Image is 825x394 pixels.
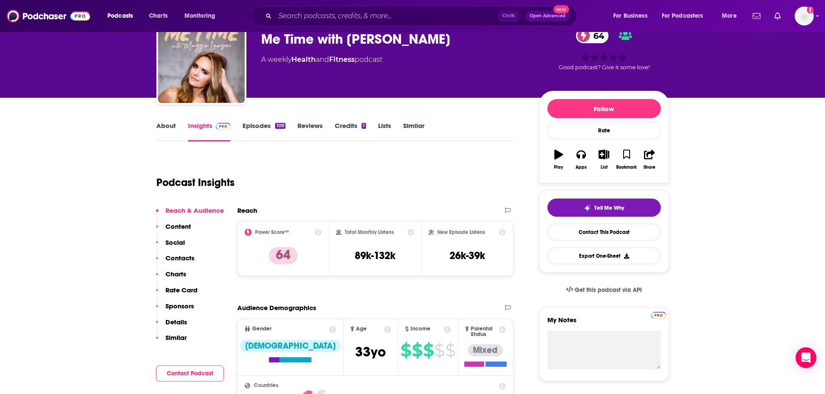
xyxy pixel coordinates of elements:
[165,333,187,342] p: Similar
[613,10,647,22] span: For Business
[412,343,422,357] span: $
[261,54,382,65] div: A weekly podcast
[547,122,661,139] div: Rate
[749,9,764,23] a: Show notifications dropdown
[468,344,503,356] div: Mixed
[576,165,587,170] div: Apps
[576,28,608,43] a: 64
[547,144,570,175] button: Play
[638,144,660,175] button: Share
[156,222,191,238] button: Content
[240,340,341,352] div: [DEMOGRAPHIC_DATA]
[547,224,661,240] a: Contact This Podcast
[559,64,650,70] span: Good podcast? Give it some love!
[156,318,187,334] button: Details
[656,9,716,23] button: open menu
[243,122,285,141] a: Episodes109
[553,5,569,13] span: New
[795,6,814,26] img: User Profile
[601,165,608,170] div: List
[771,9,784,23] a: Show notifications dropdown
[355,249,395,262] h3: 89k-132k
[615,144,638,175] button: Bookmark
[651,311,666,319] a: Pro website
[607,9,658,23] button: open menu
[269,247,298,264] p: 64
[547,199,661,217] button: tell me why sparkleTell Me Why
[156,333,187,349] button: Similar
[651,312,666,319] img: Podchaser Pro
[165,222,191,231] p: Content
[356,326,367,332] span: Age
[316,55,329,64] span: and
[252,326,272,332] span: Gender
[585,28,608,43] span: 64
[7,8,90,24] img: Podchaser - Follow, Share and Rate Podcasts
[254,383,278,388] span: Countries
[445,343,455,357] span: $
[795,6,814,26] span: Logged in as RiverheadPublicity
[450,249,485,262] h3: 26k-39k
[107,10,133,22] span: Podcasts
[498,10,519,22] span: Ctrl K
[101,9,144,23] button: open menu
[156,206,224,222] button: Reach & Audience
[149,10,168,22] span: Charts
[644,165,655,170] div: Share
[184,10,215,22] span: Monitoring
[156,122,176,141] a: About
[156,302,194,318] button: Sponsors
[530,14,566,18] span: Open Advanced
[471,326,498,337] span: Parental Status
[156,270,186,286] button: Charts
[547,316,661,331] label: My Notes
[165,318,187,326] p: Details
[156,176,235,189] h1: Podcast Insights
[434,343,444,357] span: $
[156,365,224,381] button: Contact Podcast
[255,229,289,235] h2: Power Score™
[539,22,669,76] div: 64Good podcast? Give it some love!
[584,205,591,211] img: tell me why sparkle
[616,165,637,170] div: Bookmark
[291,55,316,64] a: Health
[716,9,747,23] button: open menu
[403,122,424,141] a: Similar
[158,16,245,103] img: Me Time with Maggie Lawson
[165,238,185,247] p: Social
[345,229,394,235] h2: Total Monthly Listens
[143,9,173,23] a: Charts
[216,123,231,130] img: Podchaser Pro
[547,247,661,264] button: Export One-Sheet
[156,286,197,302] button: Rate Card
[559,279,649,301] a: Get this podcast via API
[165,286,197,294] p: Rate Card
[401,343,411,357] span: $
[275,123,285,129] div: 109
[259,6,585,26] div: Search podcasts, credits, & more...
[329,55,355,64] a: Fitness
[796,347,816,368] div: Open Intercom Messenger
[275,9,498,23] input: Search podcasts, credits, & more...
[423,343,434,357] span: $
[526,11,569,21] button: Open AdvancedNew
[362,123,366,129] div: 1
[335,122,366,141] a: Credits1
[592,144,615,175] button: List
[807,6,814,13] svg: Add a profile image
[411,326,430,332] span: Income
[554,165,563,170] div: Play
[662,10,703,22] span: For Podcasters
[165,254,194,262] p: Contacts
[575,286,642,294] span: Get this podcast via API
[156,254,194,270] button: Contacts
[237,304,316,312] h2: Audience Demographics
[237,206,257,215] h2: Reach
[722,10,737,22] span: More
[570,144,592,175] button: Apps
[298,122,323,141] a: Reviews
[378,122,391,141] a: Lists
[165,206,224,215] p: Reach & Audience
